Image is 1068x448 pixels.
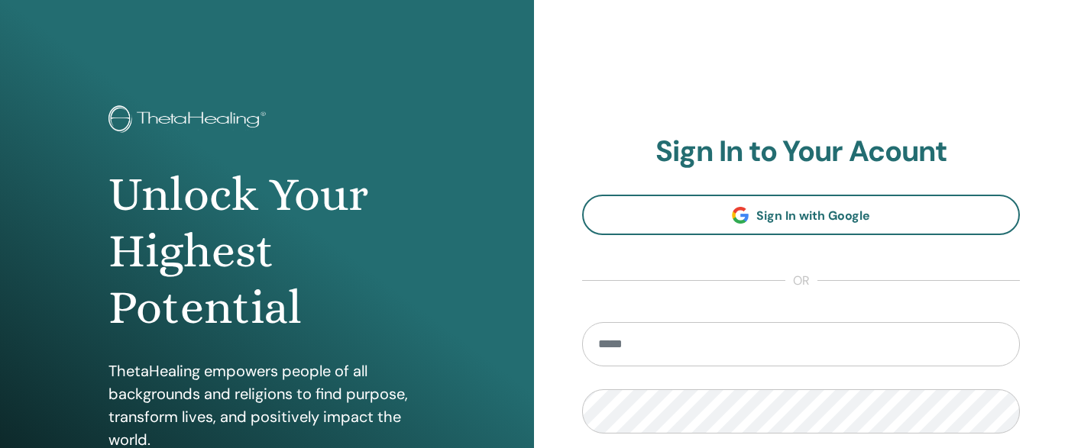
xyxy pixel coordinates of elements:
span: Sign In with Google [756,208,870,224]
a: Sign In with Google [582,195,1020,235]
h2: Sign In to Your Acount [582,134,1020,169]
h1: Unlock Your Highest Potential [108,166,426,337]
span: or [785,272,817,290]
